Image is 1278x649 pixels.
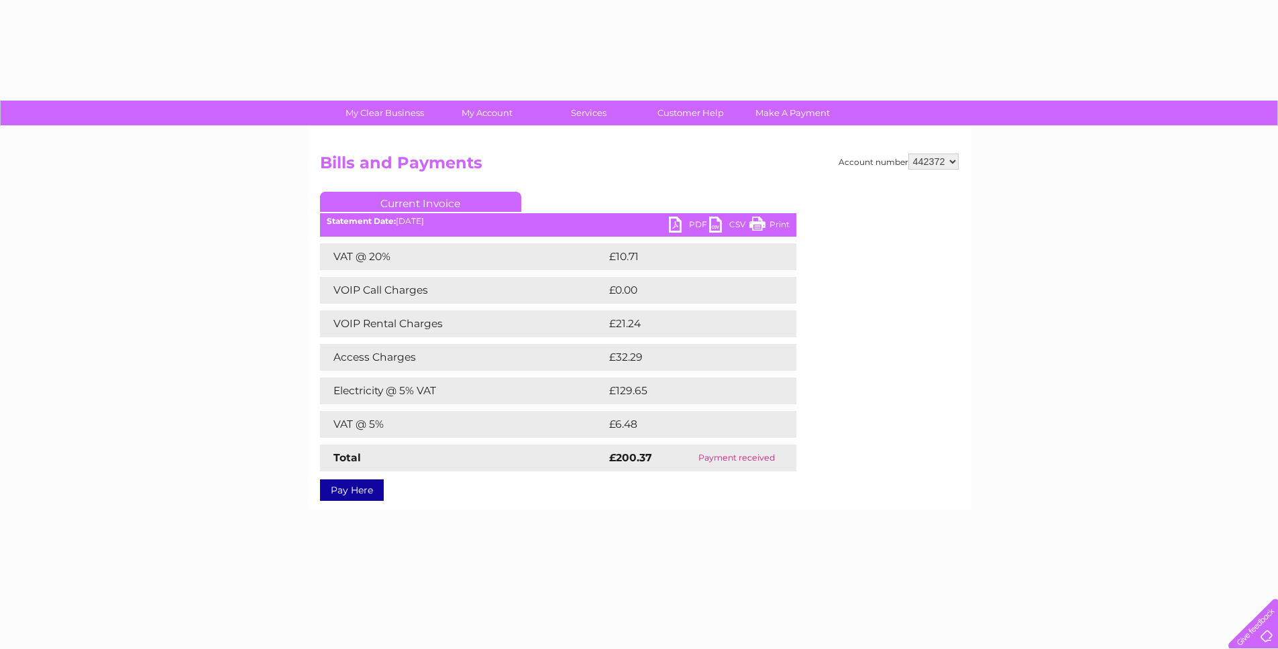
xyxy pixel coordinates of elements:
strong: £200.37 [609,451,652,464]
div: [DATE] [320,217,796,226]
td: £6.48 [606,411,765,438]
div: Account number [839,154,959,170]
td: Access Charges [320,344,606,371]
td: £32.29 [606,344,769,371]
a: Print [749,217,790,236]
td: £0.00 [606,277,765,304]
a: My Account [431,101,542,125]
a: Pay Here [320,479,384,501]
td: Payment received [677,445,796,471]
td: VOIP Rental Charges [320,310,606,337]
a: CSV [709,217,749,236]
td: Electricity @ 5% VAT [320,377,606,404]
td: VAT @ 5% [320,411,606,438]
td: £129.65 [606,377,771,404]
a: Services [533,101,644,125]
a: Current Invoice [320,192,521,212]
b: Statement Date: [327,216,396,226]
td: VOIP Call Charges [320,277,606,304]
h2: Bills and Payments [320,154,959,179]
strong: Total [333,451,361,464]
a: PDF [669,217,709,236]
td: £10.71 [606,243,767,270]
a: My Clear Business [329,101,440,125]
td: VAT @ 20% [320,243,606,270]
td: £21.24 [606,310,768,337]
a: Make A Payment [737,101,848,125]
a: Customer Help [635,101,746,125]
